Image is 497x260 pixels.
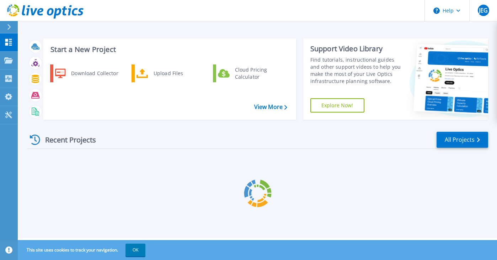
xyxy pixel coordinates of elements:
a: All Projects [437,132,488,148]
div: Find tutorials, instructional guides and other support videos to help you make the most of your L... [310,56,402,85]
h3: Start a New Project [50,46,287,53]
div: Download Collector [68,66,121,80]
a: Explore Now! [310,98,364,113]
span: JEG [479,7,488,13]
button: OK [125,244,145,256]
div: Recent Projects [27,131,106,149]
a: Download Collector [50,64,123,82]
a: View More [254,104,287,110]
div: Cloud Pricing Calculator [231,66,284,80]
div: Upload Files [150,66,203,80]
div: Support Video Library [310,44,402,53]
a: Upload Files [132,64,204,82]
span: This site uses cookies to track your navigation. [20,244,145,256]
a: Cloud Pricing Calculator [213,64,286,82]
